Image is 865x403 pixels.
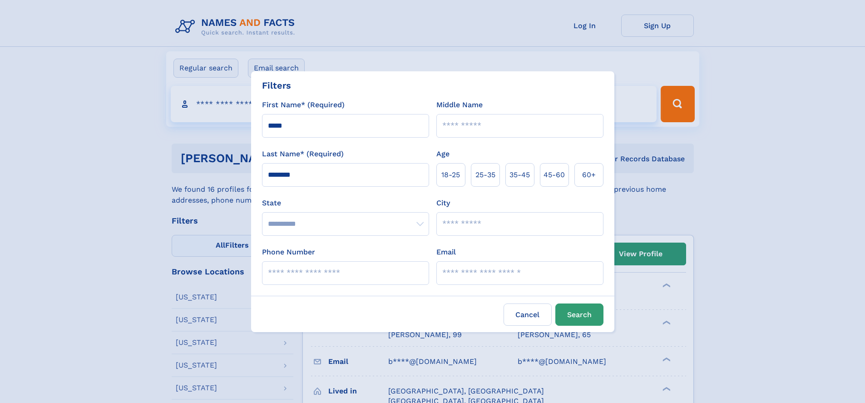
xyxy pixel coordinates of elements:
[509,169,530,180] span: 35‑45
[504,303,552,326] label: Cancel
[262,100,345,110] label: First Name* (Required)
[436,149,450,159] label: Age
[555,303,603,326] button: Search
[262,198,429,209] label: State
[436,198,450,209] label: City
[262,149,344,159] label: Last Name* (Required)
[582,169,596,180] span: 60+
[475,169,495,180] span: 25‑35
[544,169,565,180] span: 45‑60
[262,79,291,92] div: Filters
[436,100,483,110] label: Middle Name
[436,247,456,258] label: Email
[441,169,460,180] span: 18‑25
[262,247,315,258] label: Phone Number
